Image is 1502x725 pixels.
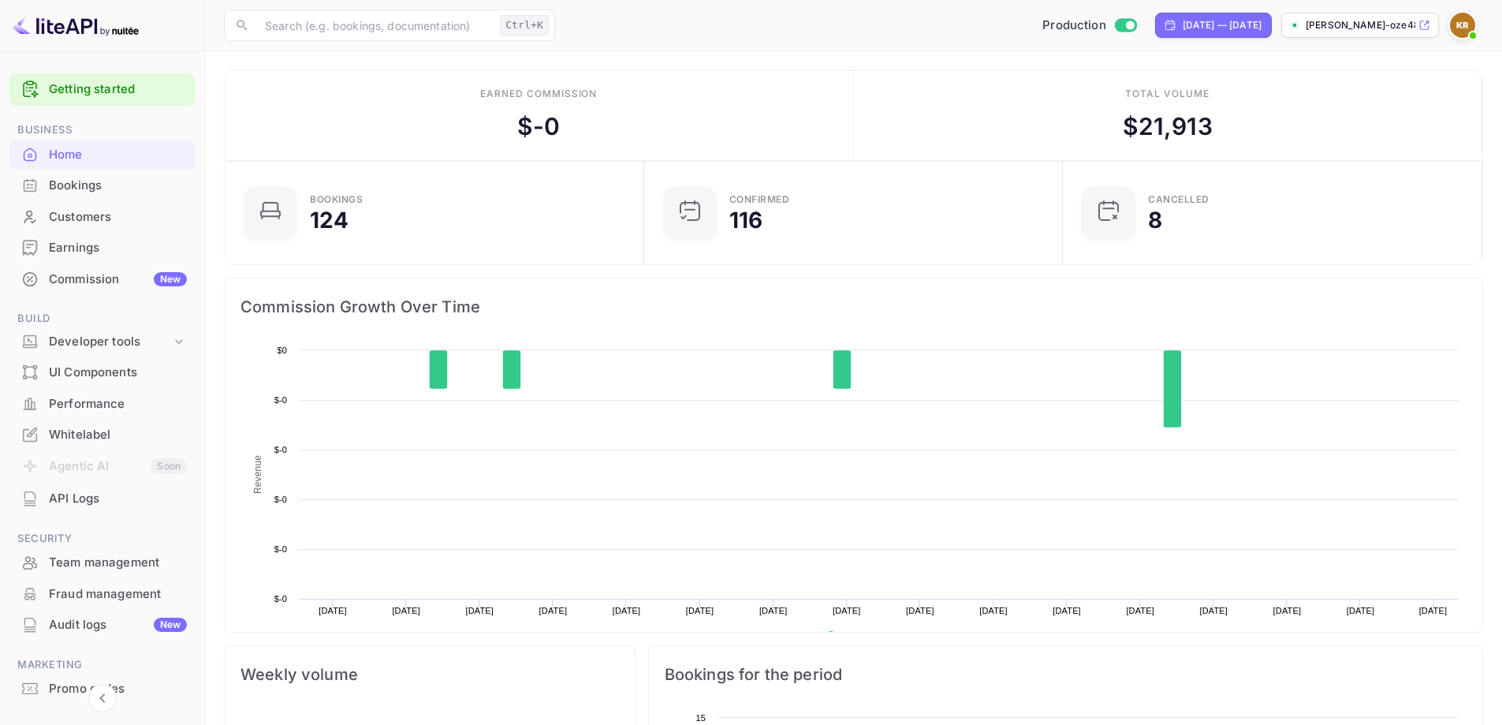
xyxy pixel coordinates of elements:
[9,357,195,387] a: UI Components
[9,328,195,356] div: Developer tools
[9,233,195,262] a: Earnings
[49,616,187,634] div: Audit logs
[686,606,714,615] text: [DATE]
[695,713,706,723] text: 15
[613,606,641,615] text: [DATE]
[274,445,287,454] text: $-0
[9,121,195,139] span: Business
[49,333,171,351] div: Developer tools
[240,294,1467,320] span: Commission Growth Over Time
[9,420,195,450] div: Whitelabel
[1347,606,1375,615] text: [DATE]
[255,9,494,41] input: Search (e.g. bookings, documentation)
[517,109,560,144] div: $ -0
[729,209,762,231] div: 116
[49,490,187,508] div: API Logs
[539,606,568,615] text: [DATE]
[49,426,187,444] div: Whitelabel
[9,310,195,327] span: Build
[1183,18,1262,32] div: [DATE] — [DATE]
[9,233,195,263] div: Earnings
[277,346,287,355] text: $0
[833,606,861,615] text: [DATE]
[49,208,187,226] div: Customers
[1126,606,1154,615] text: [DATE]
[49,395,187,413] div: Performance
[1273,606,1302,615] text: [DATE]
[49,585,187,604] div: Fraud management
[1148,209,1162,231] div: 8
[1036,17,1142,35] div: Switch to Sandbox mode
[9,484,195,513] a: API Logs
[9,656,195,674] span: Marketing
[9,674,195,703] a: Promo codes
[9,484,195,514] div: API Logs
[1419,606,1448,615] text: [DATE]
[465,606,494,615] text: [DATE]
[49,364,187,382] div: UI Components
[906,606,934,615] text: [DATE]
[9,389,195,420] div: Performance
[841,631,881,642] text: Revenue
[9,610,195,641] div: Audit logsNew
[9,73,195,106] div: Getting started
[1148,195,1209,204] div: CANCELLED
[9,389,195,418] a: Performance
[9,357,195,388] div: UI Components
[9,170,195,201] div: Bookings
[49,80,187,99] a: Getting started
[9,579,195,610] div: Fraud management
[252,455,263,494] text: Revenue
[9,610,195,639] a: Audit logsNew
[9,420,195,449] a: Whitelabel
[9,530,195,547] span: Security
[392,606,420,615] text: [DATE]
[9,170,195,200] a: Bookings
[49,554,187,572] div: Team management
[9,202,195,233] div: Customers
[274,395,287,405] text: $-0
[1123,109,1213,144] div: $ 21,913
[665,662,1467,687] span: Bookings for the period
[1306,18,1415,32] p: [PERSON_NAME]-oze48.[PERSON_NAME]...
[49,146,187,164] div: Home
[310,195,363,204] div: Bookings
[274,544,287,554] text: $-0
[9,140,195,169] a: Home
[759,606,788,615] text: [DATE]
[500,15,549,36] div: Ctrl+K
[979,606,1008,615] text: [DATE]
[49,239,187,257] div: Earnings
[88,684,117,712] button: Collapse navigation
[1053,606,1081,615] text: [DATE]
[9,547,195,577] a: Team management
[480,87,597,101] div: Earned commission
[49,271,187,289] div: Commission
[49,177,187,195] div: Bookings
[9,674,195,704] div: Promo codes
[729,195,790,204] div: Confirmed
[319,606,347,615] text: [DATE]
[1200,606,1228,615] text: [DATE]
[154,272,187,286] div: New
[9,264,195,295] div: CommissionNew
[310,209,348,231] div: 124
[1125,87,1209,101] div: Total volume
[9,547,195,578] div: Team management
[13,13,139,38] img: LiteAPI logo
[9,579,195,608] a: Fraud management
[9,202,195,231] a: Customers
[9,264,195,293] a: CommissionNew
[1042,17,1106,35] span: Production
[240,662,619,687] span: Weekly volume
[154,618,187,632] div: New
[1450,13,1475,38] img: Kobus Roux
[274,495,287,504] text: $-0
[49,680,187,698] div: Promo codes
[274,594,287,604] text: $-0
[9,140,195,170] div: Home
